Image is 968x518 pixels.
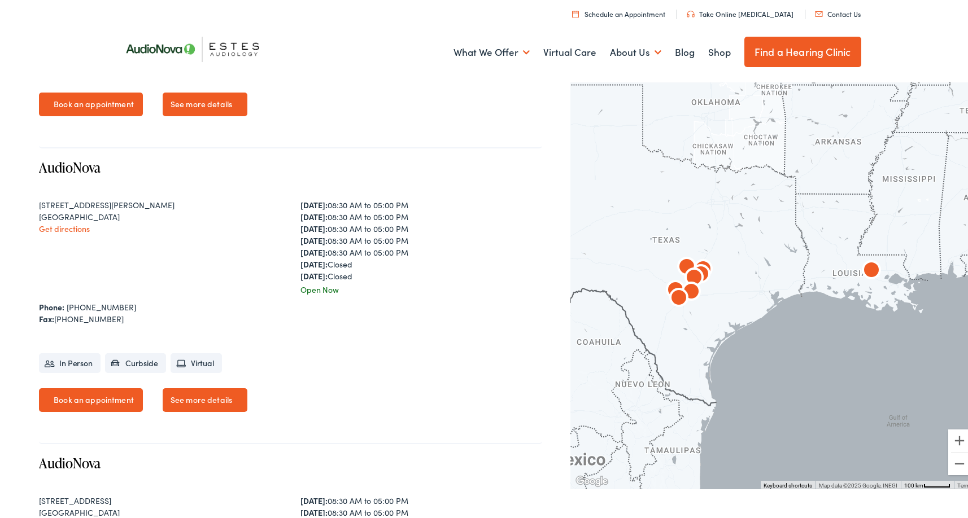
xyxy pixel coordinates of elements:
img: utility icon [572,8,579,15]
a: [PHONE_NUMBER] [67,299,136,310]
div: 08:30 AM to 05:00 PM 08:30 AM to 05:00 PM 08:30 AM to 05:00 PM 08:30 AM to 05:00 PM 08:30 AM to 0... [300,197,542,280]
a: Virtual Care [543,29,596,71]
div: AudioNova [678,277,705,304]
a: Book an appointment [39,90,143,114]
a: Contact Us [815,7,861,16]
div: AudioNova [858,256,885,283]
button: Keyboard shortcuts [764,480,812,488]
strong: [DATE]: [300,232,328,244]
li: Curbside [105,351,166,371]
strong: Phone: [39,299,64,310]
strong: [DATE]: [300,197,328,208]
a: See more details [163,90,247,114]
li: Virtual [171,351,222,371]
strong: [DATE]: [300,221,328,232]
strong: [DATE]: [300,244,328,256]
a: Schedule an Appointment [572,7,665,16]
a: AudioNova [39,451,101,470]
div: AudioNova [662,275,689,302]
div: AudioNova [673,252,700,279]
strong: [DATE]: [300,209,328,220]
div: [PHONE_NUMBER] [39,311,542,323]
a: See more details [163,386,247,410]
strong: [DATE]: [300,504,328,516]
div: [GEOGRAPHIC_DATA] [39,209,281,221]
div: AudioNova [690,254,717,282]
strong: [DATE]: [300,268,328,279]
a: Shop [708,29,731,71]
a: AudioNova [39,156,101,174]
div: AudioNova [681,263,708,290]
img: utility icon [687,8,695,15]
img: utility icon [815,9,823,15]
strong: Fax: [39,311,54,322]
a: Get directions [39,221,90,232]
a: Blog [675,29,695,71]
strong: [DATE]: [300,493,328,504]
div: [GEOGRAPHIC_DATA] [39,504,281,516]
a: Open this area in Google Maps (opens a new window) [573,472,611,486]
div: [STREET_ADDRESS][PERSON_NAME] [39,197,281,209]
a: About Us [610,29,661,71]
li: In Person [39,351,101,371]
div: AudioNova [665,283,692,310]
a: Take Online [MEDICAL_DATA] [687,7,793,16]
div: Open Now [300,282,542,293]
div: [STREET_ADDRESS] [39,493,281,504]
a: Find a Hearing Clinic [744,34,861,65]
strong: [DATE]: [300,256,328,267]
span: Map data ©2025 Google, INEGI [819,480,897,486]
span: 100 km [904,480,923,486]
a: What We Offer [454,29,530,71]
img: Google [573,472,611,486]
a: Book an appointment [39,386,143,410]
button: Map Scale: 100 km per 44 pixels [901,479,954,486]
div: AudioNova [687,260,714,287]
